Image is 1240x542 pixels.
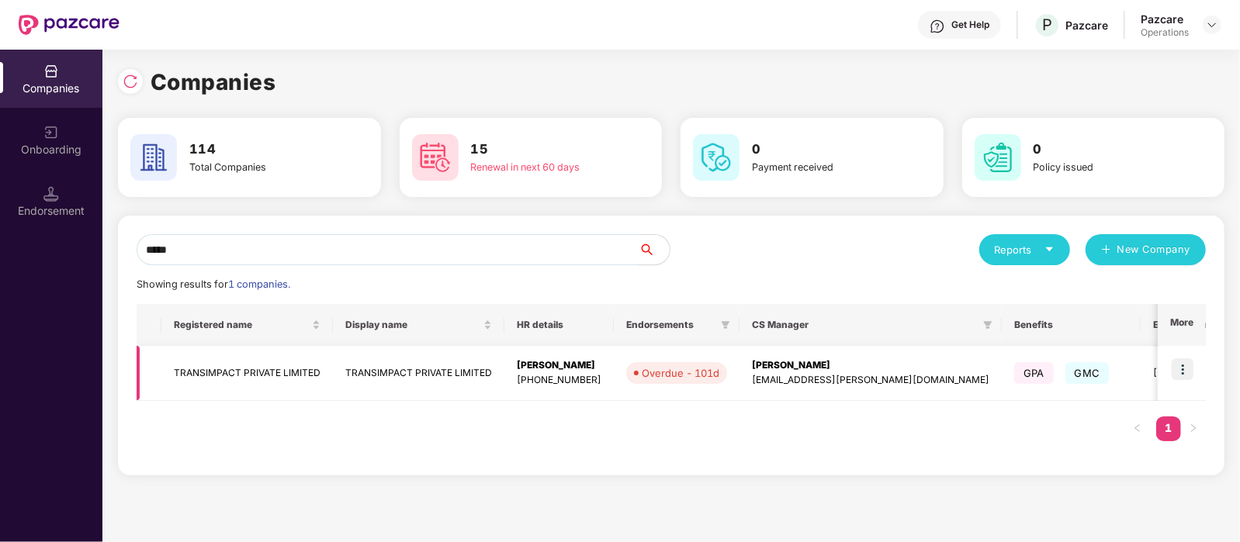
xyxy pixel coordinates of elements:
span: filter [718,316,733,334]
th: Registered name [161,304,333,346]
button: plusNew Company [1086,234,1206,265]
td: TRANSIMPACT PRIVATE LIMITED [161,346,333,401]
div: Operations [1141,26,1189,39]
button: left [1125,416,1150,441]
span: GMC [1065,362,1110,384]
li: Next Page [1181,416,1206,441]
h3: 0 [752,140,885,160]
span: filter [983,320,992,330]
span: caret-down [1044,244,1055,254]
img: svg+xml;base64,PHN2ZyBpZD0iQ29tcGFuaWVzIiB4bWxucz0iaHR0cDovL3d3dy53My5vcmcvMjAwMC9zdmciIHdpZHRoPS... [43,64,59,79]
img: svg+xml;base64,PHN2ZyB4bWxucz0iaHR0cDovL3d3dy53My5vcmcvMjAwMC9zdmciIHdpZHRoPSI2MCIgaGVpZ2h0PSI2MC... [693,134,739,181]
span: Endorsements [626,319,715,331]
th: HR details [504,304,614,346]
div: Reports [995,242,1055,257]
a: 1 [1156,416,1181,440]
span: Showing results for [137,278,290,290]
div: Payment received [752,160,885,175]
img: svg+xml;base64,PHN2ZyB4bWxucz0iaHR0cDovL3d3dy53My5vcmcvMjAwMC9zdmciIHdpZHRoPSI2MCIgaGVpZ2h0PSI2MC... [975,134,1021,181]
div: Overdue - 101d [642,365,719,381]
span: filter [980,316,996,334]
h1: Companies [151,65,276,99]
div: Policy issued [1034,160,1167,175]
span: GPA [1014,362,1054,384]
th: More [1158,304,1206,346]
th: Display name [333,304,504,346]
span: Display name [345,319,480,331]
div: [PERSON_NAME] [517,358,601,373]
h3: 0 [1034,140,1167,160]
div: [PERSON_NAME] [752,358,989,373]
h3: 114 [189,140,323,160]
div: [PHONE_NUMBER] [517,373,601,388]
span: P [1042,16,1052,34]
span: New Company [1117,242,1191,257]
button: search [638,234,670,265]
li: 1 [1156,416,1181,441]
div: Pazcare [1141,12,1189,26]
img: svg+xml;base64,PHN2ZyB4bWxucz0iaHR0cDovL3d3dy53My5vcmcvMjAwMC9zdmciIHdpZHRoPSI2MCIgaGVpZ2h0PSI2MC... [130,134,177,181]
img: icon [1172,358,1193,380]
div: Total Companies [189,160,323,175]
span: left [1133,423,1142,433]
span: Registered name [174,319,309,331]
div: Pazcare [1065,18,1108,33]
img: svg+xml;base64,PHN2ZyB3aWR0aD0iMjAiIGhlaWdodD0iMjAiIHZpZXdCb3g9IjAgMCAyMCAyMCIgZmlsbD0ibm9uZSIgeG... [43,125,59,140]
span: plus [1101,244,1111,257]
img: svg+xml;base64,PHN2ZyBpZD0iRHJvcGRvd24tMzJ4MzIiIHhtbG5zPSJodHRwOi8vd3d3LnczLm9yZy8yMDAwL3N2ZyIgd2... [1206,19,1218,31]
span: 1 companies. [228,278,290,290]
img: svg+xml;base64,PHN2ZyBpZD0iSGVscC0zMngzMiIgeG1sbnM9Imh0dHA6Ly93d3cudzMub3JnLzIwMDAvc3ZnIiB3aWR0aD... [930,19,945,34]
h3: 15 [471,140,604,160]
img: svg+xml;base64,PHN2ZyB3aWR0aD0iMTQuNSIgaGVpZ2h0PSIxNC41IiB2aWV3Qm94PSIwIDAgMTYgMTYiIGZpbGw9Im5vbm... [43,186,59,202]
span: CS Manager [752,319,977,331]
button: right [1181,416,1206,441]
span: search [638,243,670,256]
img: New Pazcare Logo [19,15,119,35]
div: Get Help [951,19,989,31]
td: TRANSIMPACT PRIVATE LIMITED [333,346,504,401]
img: svg+xml;base64,PHN2ZyB4bWxucz0iaHR0cDovL3d3dy53My5vcmcvMjAwMC9zdmciIHdpZHRoPSI2MCIgaGVpZ2h0PSI2MC... [412,134,459,181]
th: Benefits [1002,304,1141,346]
img: svg+xml;base64,PHN2ZyBpZD0iUmVsb2FkLTMyeDMyIiB4bWxucz0iaHR0cDovL3d3dy53My5vcmcvMjAwMC9zdmciIHdpZH... [123,74,138,89]
span: filter [721,320,730,330]
div: [EMAIL_ADDRESS][PERSON_NAME][DOMAIN_NAME] [752,373,989,388]
div: Renewal in next 60 days [471,160,604,175]
li: Previous Page [1125,416,1150,441]
span: right [1189,423,1198,433]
